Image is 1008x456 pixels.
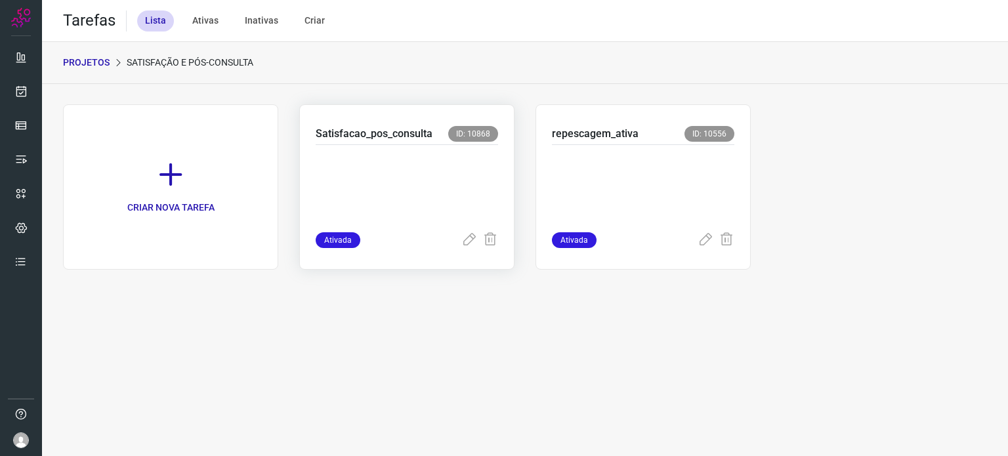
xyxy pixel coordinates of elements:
[11,8,31,28] img: Logo
[63,56,110,70] p: PROJETOS
[316,126,432,142] p: Satisfacao_pos_consulta
[316,232,360,248] span: Ativada
[13,432,29,448] img: avatar-user-boy.jpg
[63,104,278,270] a: CRIAR NOVA TAREFA
[63,11,115,30] h2: Tarefas
[552,232,597,248] span: Ativada
[127,201,215,215] p: CRIAR NOVA TAREFA
[448,126,498,142] span: ID: 10868
[684,126,734,142] span: ID: 10556
[137,10,174,31] div: Lista
[297,10,333,31] div: Criar
[237,10,286,31] div: Inativas
[127,56,253,70] p: Satisfação e Pós-Consulta
[552,126,639,142] p: repescagem_ativa
[184,10,226,31] div: Ativas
